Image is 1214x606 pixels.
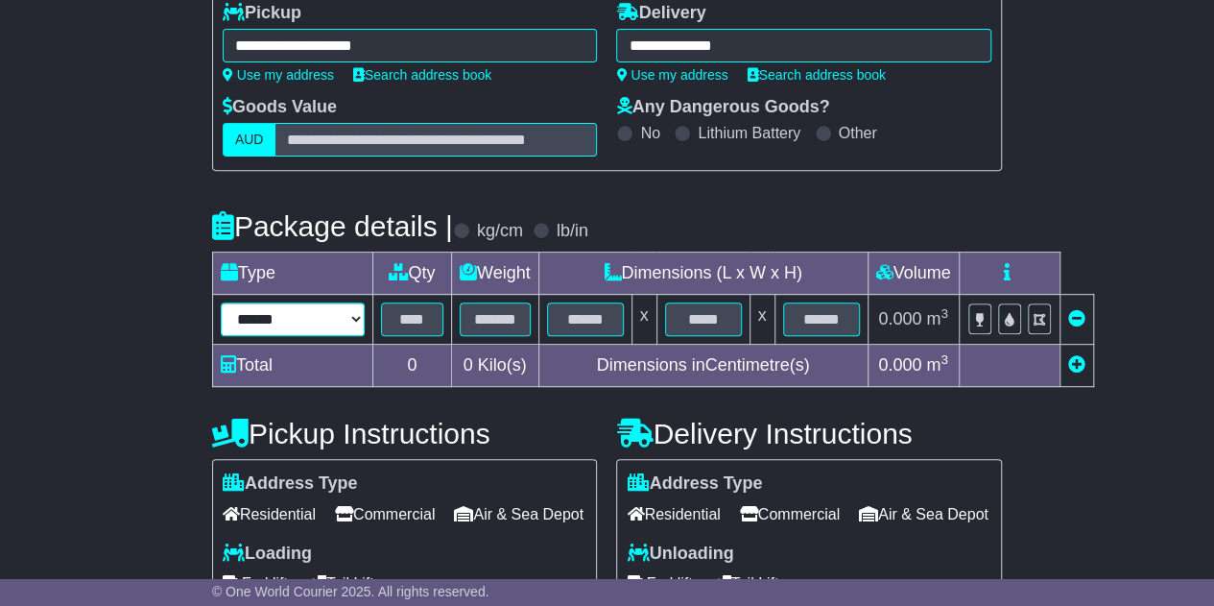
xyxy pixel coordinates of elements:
[616,418,1002,449] h4: Delivery Instructions
[926,355,948,375] span: m
[698,124,800,142] label: Lithium Battery
[627,544,733,565] label: Unloading
[372,253,451,295] td: Qty
[940,306,948,321] sup: 3
[711,569,778,598] span: Tail Lift
[212,345,372,387] td: Total
[223,3,301,24] label: Pickup
[212,253,372,295] td: Type
[627,499,720,529] span: Residential
[748,67,886,83] a: Search address book
[212,418,598,449] h4: Pickup Instructions
[454,499,583,529] span: Air & Sea Depot
[372,345,451,387] td: 0
[926,309,948,328] span: m
[640,124,659,142] label: No
[353,67,491,83] a: Search address book
[859,499,988,529] span: Air & Sea Depot
[616,97,829,118] label: Any Dangerous Goods?
[223,123,276,157] label: AUD
[557,221,588,242] label: lb/in
[1068,355,1085,375] a: Add new item
[538,253,868,295] td: Dimensions (L x W x H)
[750,295,774,345] td: x
[477,221,523,242] label: kg/cm
[627,569,692,598] span: Forklift
[1068,309,1085,328] a: Remove this item
[464,355,473,375] span: 0
[212,210,453,242] h4: Package details |
[223,544,312,565] label: Loading
[627,473,762,495] label: Address Type
[223,569,288,598] span: Forklift
[878,355,921,375] span: 0.000
[616,3,705,24] label: Delivery
[335,499,435,529] span: Commercial
[616,67,727,83] a: Use my address
[223,67,334,83] a: Use my address
[868,253,959,295] td: Volume
[451,253,538,295] td: Weight
[451,345,538,387] td: Kilo(s)
[940,352,948,367] sup: 3
[839,124,877,142] label: Other
[631,295,656,345] td: x
[538,345,868,387] td: Dimensions in Centimetre(s)
[307,569,374,598] span: Tail Lift
[878,309,921,328] span: 0.000
[740,499,840,529] span: Commercial
[212,584,489,599] span: © One World Courier 2025. All rights reserved.
[223,499,316,529] span: Residential
[223,97,337,118] label: Goods Value
[223,473,358,495] label: Address Type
